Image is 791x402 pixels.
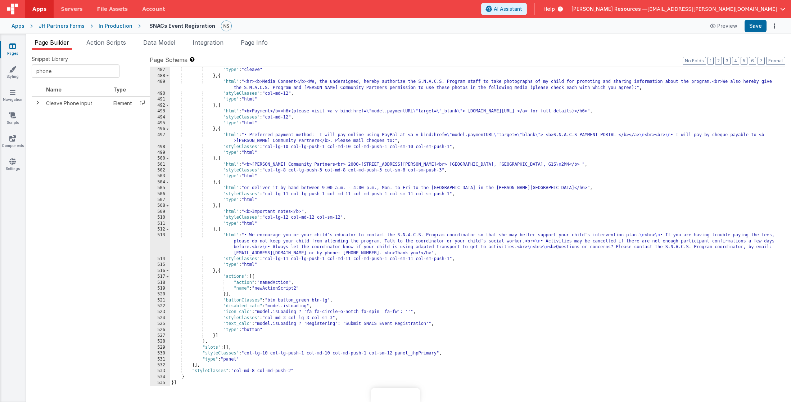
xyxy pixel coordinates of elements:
[741,57,747,65] button: 5
[150,132,170,144] div: 497
[150,315,170,321] div: 524
[150,120,170,126] div: 495
[143,39,175,46] span: Data Model
[193,39,223,46] span: Integration
[766,57,785,65] button: Format
[150,350,170,356] div: 530
[723,57,731,65] button: 3
[150,79,170,91] div: 489
[715,57,722,65] button: 2
[150,362,170,368] div: 532
[32,55,68,63] span: Snippet Library
[150,327,170,333] div: 526
[150,333,170,339] div: 527
[150,173,170,179] div: 503
[150,162,170,167] div: 501
[46,86,62,93] span: Name
[32,64,119,78] input: Search Snippets ...
[150,232,170,256] div: 513
[150,197,170,203] div: 507
[150,256,170,262] div: 514
[150,144,170,150] div: 498
[150,374,170,380] div: 534
[683,57,706,65] button: No Folds
[150,303,170,309] div: 522
[769,21,779,31] button: Options
[39,22,85,30] div: JH Partners Forms
[150,274,170,280] div: 517
[732,57,739,65] button: 4
[543,5,555,13] span: Help
[150,268,170,274] div: 516
[43,97,110,110] td: Cleave Phone input
[150,309,170,315] div: 523
[745,20,767,32] button: Save
[150,55,187,64] span: Page Schema
[150,321,170,327] div: 525
[494,5,522,13] span: AI Assistant
[150,291,170,297] div: 520
[150,115,170,120] div: 494
[706,20,742,32] button: Preview
[150,91,170,97] div: 490
[12,22,24,30] div: Apps
[150,280,170,286] div: 518
[150,221,170,227] div: 511
[150,97,170,102] div: 491
[150,368,170,374] div: 533
[241,39,268,46] span: Page Info
[150,150,170,156] div: 499
[150,262,170,268] div: 515
[150,67,170,73] div: 487
[758,57,765,65] button: 7
[35,39,69,46] span: Page Builder
[150,126,170,132] div: 496
[149,23,215,28] h4: SNACs Event Regisration
[150,357,170,362] div: 531
[150,227,170,232] div: 512
[150,286,170,291] div: 519
[749,57,756,65] button: 6
[61,5,82,13] span: Servers
[150,209,170,215] div: 509
[150,108,170,114] div: 493
[110,97,135,110] td: Element
[150,298,170,303] div: 521
[150,73,170,79] div: 488
[150,380,170,386] div: 535
[32,5,46,13] span: Apps
[97,5,128,13] span: File Assets
[113,86,126,93] span: Type
[150,339,170,344] div: 528
[221,21,231,31] img: 9faf6a77355ab8871252342ae372224e
[150,203,170,209] div: 508
[481,3,527,15] button: AI Assistant
[708,57,714,65] button: 1
[647,5,777,13] span: [EMAIL_ADDRESS][PERSON_NAME][DOMAIN_NAME]
[150,185,170,191] div: 505
[571,5,647,13] span: [PERSON_NAME] Resources —
[86,39,126,46] span: Action Scripts
[150,345,170,350] div: 529
[99,22,132,30] div: In Production
[150,215,170,220] div: 510
[571,5,785,13] button: [PERSON_NAME] Resources — [EMAIL_ADDRESS][PERSON_NAME][DOMAIN_NAME]
[150,103,170,108] div: 492
[150,179,170,185] div: 504
[150,191,170,197] div: 506
[150,156,170,161] div: 500
[150,167,170,173] div: 502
